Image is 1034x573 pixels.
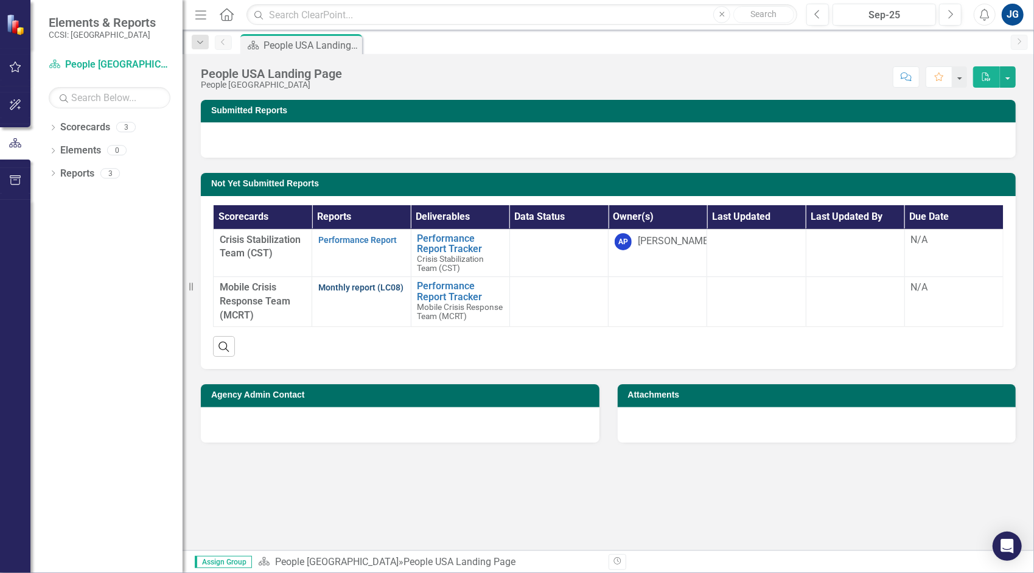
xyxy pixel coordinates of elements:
[1002,4,1024,26] button: JG
[60,144,101,158] a: Elements
[411,277,509,327] td: Double-Click to Edit Right Click for Context Menu
[107,146,127,156] div: 0
[411,229,509,277] td: Double-Click to Edit Right Click for Context Menu
[60,167,94,181] a: Reports
[615,233,632,250] div: AP
[403,556,515,568] div: People USA Landing Page
[993,532,1022,561] div: Open Intercom Messenger
[911,281,997,295] div: N/A
[220,281,290,321] span: Mobile Crisis Response Team (MCRT)
[318,235,397,245] a: Performance Report
[417,233,503,255] a: Performance Report Tracker
[417,254,484,273] span: Crisis Stabilization Team (CST)
[211,106,1010,115] h3: Submitted Reports
[100,168,120,178] div: 3
[211,179,1010,188] h3: Not Yet Submitted Reports
[833,4,936,26] button: Sep-25
[49,87,170,108] input: Search Below...
[201,80,342,90] div: People [GEOGRAPHIC_DATA]
[318,283,403,292] a: Monthly report (LC08)
[837,8,932,23] div: Sep-25
[509,229,608,277] td: Double-Click to Edit
[275,556,399,568] a: People [GEOGRAPHIC_DATA]
[116,122,136,133] div: 3
[911,233,997,247] div: N/A
[49,58,170,72] a: People [GEOGRAPHIC_DATA]
[246,4,797,26] input: Search ClearPoint...
[264,38,359,53] div: People USA Landing Page
[417,281,503,302] a: Performance Report Tracker
[417,302,503,321] span: Mobile Crisis Response Team (MCRT)
[258,555,599,569] div: »
[733,6,794,23] button: Search
[751,9,777,19] span: Search
[628,390,1010,399] h3: Attachments
[220,234,301,259] span: Crisis Stabilization Team (CST)
[509,277,608,327] td: Double-Click to Edit
[195,556,252,568] span: Assign Group
[49,30,156,40] small: CCSI: [GEOGRAPHIC_DATA]
[201,67,342,80] div: People USA Landing Page
[638,234,711,248] div: [PERSON_NAME]
[211,390,593,399] h3: Agency Admin Contact
[60,121,110,135] a: Scorecards
[49,15,156,30] span: Elements & Reports
[6,14,27,35] img: ClearPoint Strategy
